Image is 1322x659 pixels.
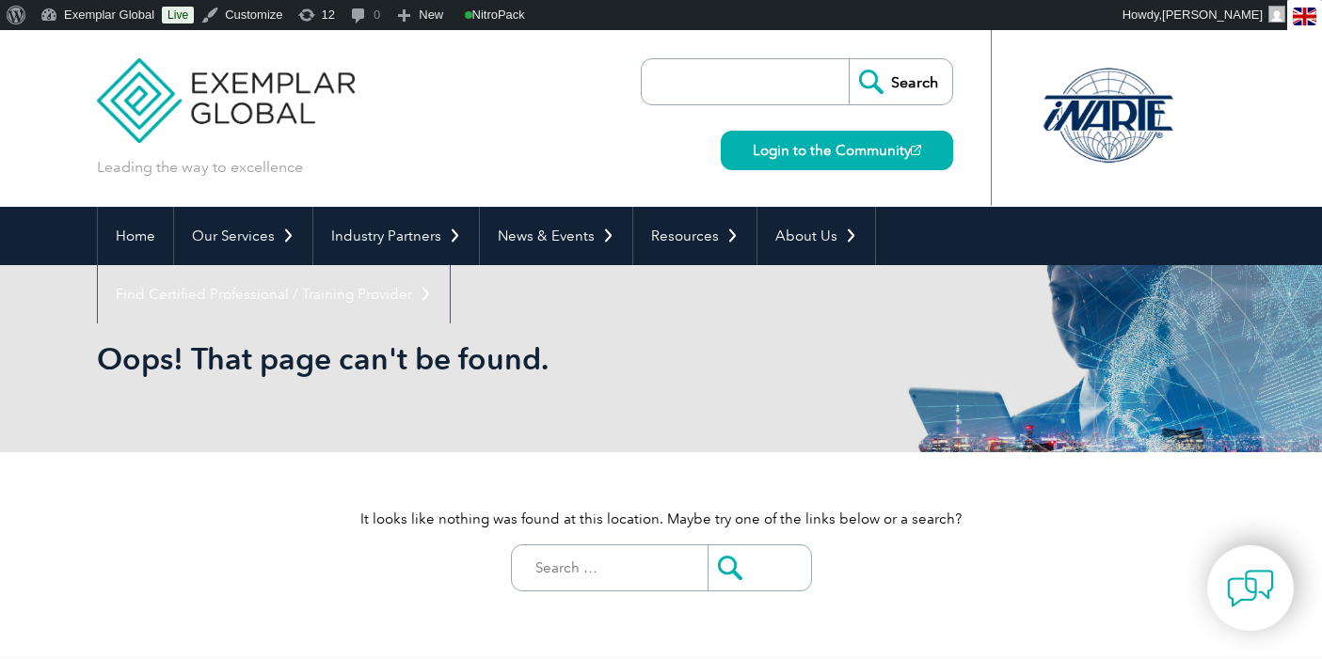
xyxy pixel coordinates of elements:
[97,30,356,143] img: Exemplar Global
[98,265,450,323] a: Find Certified Professional / Training Provider
[1162,8,1263,22] span: [PERSON_NAME]
[480,207,632,265] a: News & Events
[1293,8,1316,25] img: en
[97,340,820,377] h1: Oops! That page can't be found.
[162,7,194,24] a: Live
[757,207,875,265] a: About Us
[97,157,303,178] p: Leading the way to excellence
[97,509,1226,529] p: It looks like nothing was found at this location. Maybe try one of the links below or a search?
[849,59,952,104] input: Search
[98,207,173,265] a: Home
[708,545,811,590] input: Submit
[174,207,312,265] a: Our Services
[313,207,479,265] a: Industry Partners
[721,131,953,170] a: Login to the Community
[633,207,757,265] a: Resources
[911,145,921,155] img: open_square.png
[1227,565,1274,612] img: contact-chat.png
